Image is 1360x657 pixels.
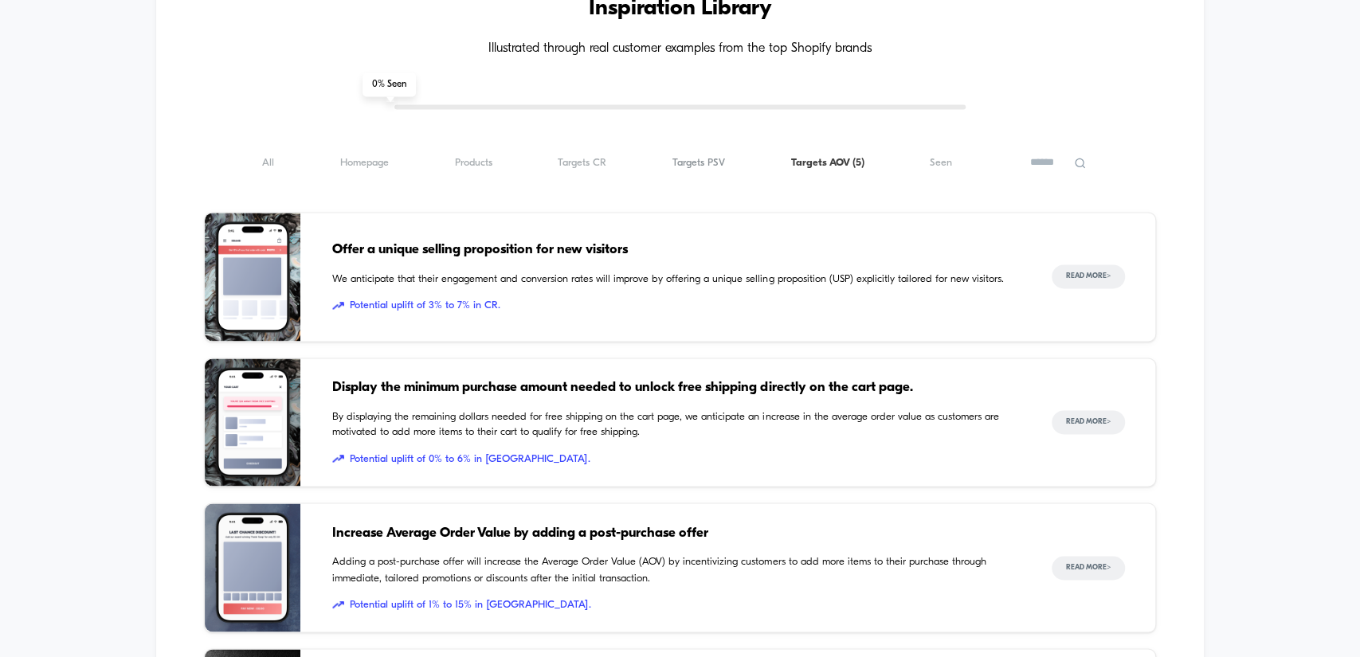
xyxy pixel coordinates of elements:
span: Offer a unique selling proposition for new visitors [332,240,1019,260]
img: We anticipate that their engagement and conversion rates will improve by offering a unique sellin... [205,213,300,341]
span: ( 5 ) [852,158,864,168]
span: Targets CR [558,157,606,169]
span: Seen [930,157,952,169]
span: Potential uplift of 1% to 15% in [GEOGRAPHIC_DATA]. [332,596,1019,612]
span: Targets AOV [791,157,864,169]
span: Increase Average Order Value by adding a post-purchase offer [332,523,1019,544]
span: Homepage [340,157,389,169]
button: Read More> [1052,556,1125,580]
img: By displaying the remaining dollars needed for free shipping on the cart page, we anticipate an i... [205,358,300,487]
span: By displaying the remaining dollars needed for free shipping on the cart page, we anticipate an i... [332,409,1019,440]
span: Products [454,157,492,169]
span: We anticipate that their engagement and conversion rates will improve by offering a unique sellin... [332,272,1019,287]
span: Potential uplift of 3% to 7% in CR. [332,298,1019,314]
img: Adding a post-purchase offer will increase the Average Order Value (AOV) by incentivizing custome... [205,503,300,632]
h4: Illustrated through real customer examples from the top Shopify brands [204,41,1155,57]
span: Targets PSV [672,157,725,169]
button: Read More> [1052,410,1125,434]
span: Display the minimum purchase amount needed to unlock free shipping directly on the cart page. [332,377,1019,398]
span: All [262,157,274,169]
button: Read More> [1052,264,1125,288]
span: 0 % Seen [363,72,416,96]
span: Potential uplift of 0% to 6% in [GEOGRAPHIC_DATA]. [332,452,1019,467]
span: Adding a post-purchase offer will increase the Average Order Value (AOV) by incentivizing custome... [332,554,1019,585]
